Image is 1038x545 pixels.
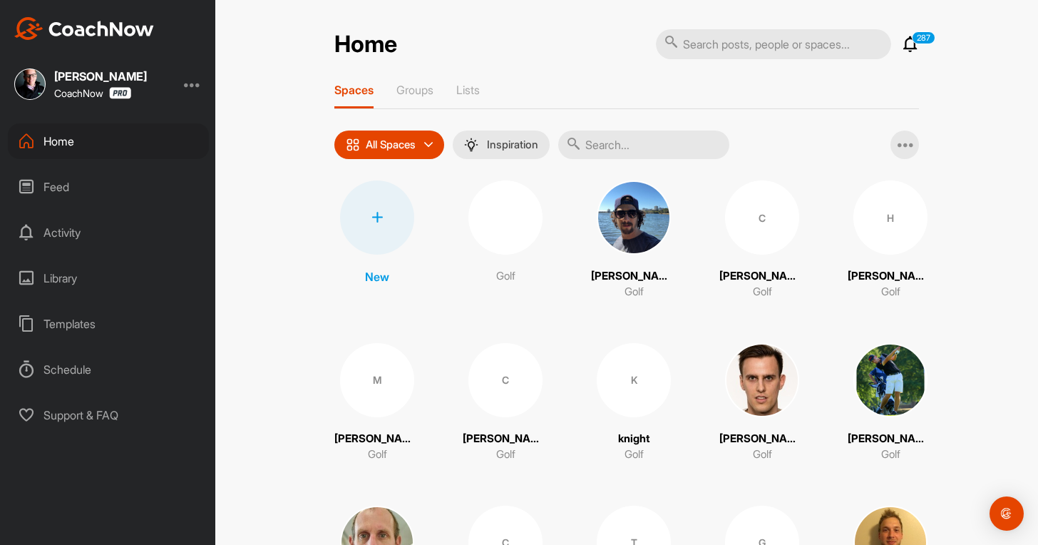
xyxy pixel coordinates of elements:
a: Golf [463,180,548,300]
div: Schedule [8,352,209,387]
img: square_c74c483136c5a322e8c3ab00325b5695.jpg [597,180,671,255]
p: [PERSON_NAME] [848,431,933,447]
div: Support & FAQ [8,397,209,433]
p: [PERSON_NAME] [719,431,805,447]
a: C[PERSON_NAME]Golf [463,343,548,463]
div: Home [8,123,209,159]
p: New [365,268,389,285]
p: Golf [881,284,900,300]
input: Search posts, people or spaces... [656,29,891,59]
div: C [725,180,799,255]
p: Golf [368,447,387,463]
p: Lists [456,83,480,97]
a: [PERSON_NAME]Golf [591,180,677,300]
div: Activity [8,215,209,250]
div: Feed [8,169,209,205]
div: [PERSON_NAME] [54,71,147,82]
img: square_04ca77c7c53cd3339529e915fae3917d.jpg [725,343,799,417]
a: [PERSON_NAME]Golf [719,343,805,463]
img: menuIcon [464,138,478,152]
p: Inspiration [487,139,538,151]
p: Spaces [334,83,374,97]
h2: Home [334,31,397,58]
div: Open Intercom Messenger [990,496,1024,531]
a: H[PERSON_NAME]Golf [848,180,933,300]
p: Golf [625,284,644,300]
img: square_c52517cafae7cc9ad69740a6896fcb52.jpg [853,343,927,417]
p: Golf [753,447,772,463]
p: [PERSON_NAME] [334,431,420,447]
p: Golf [496,268,515,285]
div: K [597,343,671,417]
p: 287 [912,31,935,44]
p: Golf [625,447,644,463]
img: square_d7b6dd5b2d8b6df5777e39d7bdd614c0.jpg [14,68,46,100]
a: M[PERSON_NAME]Golf [334,343,420,463]
p: Groups [396,83,433,97]
div: Library [8,260,209,296]
p: Golf [753,284,772,300]
p: [PERSON_NAME] [463,431,548,447]
p: [PERSON_NAME] [719,268,805,285]
img: icon [346,138,360,152]
div: M [340,343,414,417]
input: Search... [558,131,729,159]
div: CoachNow [54,87,131,99]
a: C[PERSON_NAME]Golf [719,180,805,300]
img: CoachNow [14,17,154,40]
p: Golf [881,447,900,463]
p: All Spaces [366,139,416,151]
div: H [853,180,927,255]
p: [PERSON_NAME] [848,268,933,285]
div: C [468,343,543,417]
p: Golf [496,447,515,463]
div: Templates [8,306,209,342]
img: CoachNow Pro [109,87,131,99]
p: knight [618,431,650,447]
p: [PERSON_NAME] [591,268,677,285]
a: KknightGolf [591,343,677,463]
a: [PERSON_NAME]Golf [848,343,933,463]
